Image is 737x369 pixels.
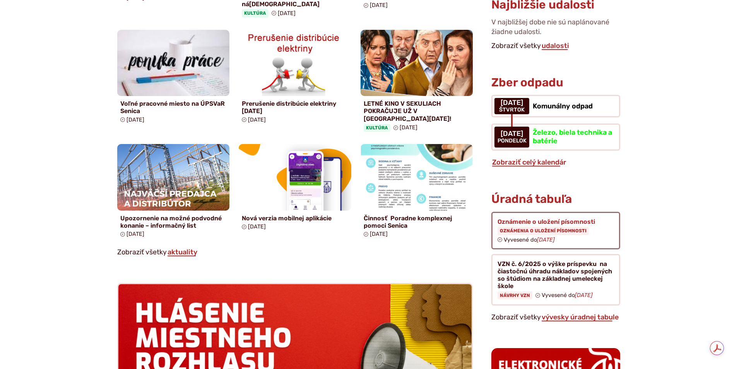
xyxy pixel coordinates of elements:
[364,100,470,122] h4: LETNÉ KINO V SEKULIACH POKRAČUJE UŽ V [GEOGRAPHIC_DATA][DATE]!
[127,117,144,123] span: [DATE]
[361,30,473,135] a: LETNÉ KINO V SEKULIACH POKRAČUJE UŽ V [GEOGRAPHIC_DATA][DATE]! Kultúra [DATE]
[248,223,266,230] span: [DATE]
[248,117,266,123] span: [DATE]
[491,193,572,206] h3: Úradná tabuľa
[491,40,620,52] p: Zobraziť všetky
[361,144,473,240] a: Činnosť Poradne komplexnej pomoci Senica [DATE]
[278,10,296,17] span: [DATE]
[533,102,593,110] span: Komunálny odpad
[117,144,230,240] a: Upozornenie na možné podvodné konanie – informačný list [DATE]
[242,215,348,222] h4: Nová verzia mobilnej aplikácie
[364,215,470,229] h4: Činnosť Poradne komplexnej pomoci Senica
[491,254,620,305] a: VZN č. 6/2025 o výške príspevku na čiastočnú úhradu nákladov spojených so štúdiom na základnej um...
[491,158,567,166] a: Zobraziť celý kalendár
[117,247,473,258] p: Zobraziť všetky
[239,144,351,233] a: Nová verzia mobilnej aplikácie [DATE]
[491,17,620,40] p: V najbližšej dobe nie sú naplánované žiadne udalosti.
[499,107,525,113] span: štvrtok
[242,9,268,17] span: Kultúra
[491,312,620,323] p: Zobraziť všetky
[491,95,620,117] a: Komunálny odpad [DATE] štvrtok
[498,138,527,144] span: pondelok
[499,99,525,107] span: [DATE]
[400,124,417,131] span: [DATE]
[491,212,620,249] a: Oznámenie o uložení písomnosti Oznámenia o uložení písomnosti Vyvesené do[DATE]
[364,124,390,132] span: Kultúra
[127,231,144,237] span: [DATE]
[533,128,612,145] span: Železo, biela technika a batérie
[242,100,348,115] h4: Prerušenie distribúcie elektriny [DATE]
[541,313,619,321] a: Zobraziť celú úradnú tabuľu
[239,30,351,126] a: Prerušenie distribúcie elektriny [DATE] [DATE]
[120,215,227,229] h4: Upozornenie na možné podvodné konanie – informačný list
[167,248,198,256] a: Zobraziť všetky aktuality
[491,76,620,89] h3: Zber odpadu
[498,130,527,138] span: [DATE]
[120,100,227,115] h4: Voľné pracovné miesto na ÚPSVaR Senica
[491,124,620,150] a: Železo, biela technika a batérie [DATE] pondelok
[541,41,570,50] a: Zobraziť všetky udalosti
[370,231,388,237] span: [DATE]
[117,30,230,126] a: Voľné pracovné miesto na ÚPSVaR Senica [DATE]
[370,2,388,9] span: [DATE]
